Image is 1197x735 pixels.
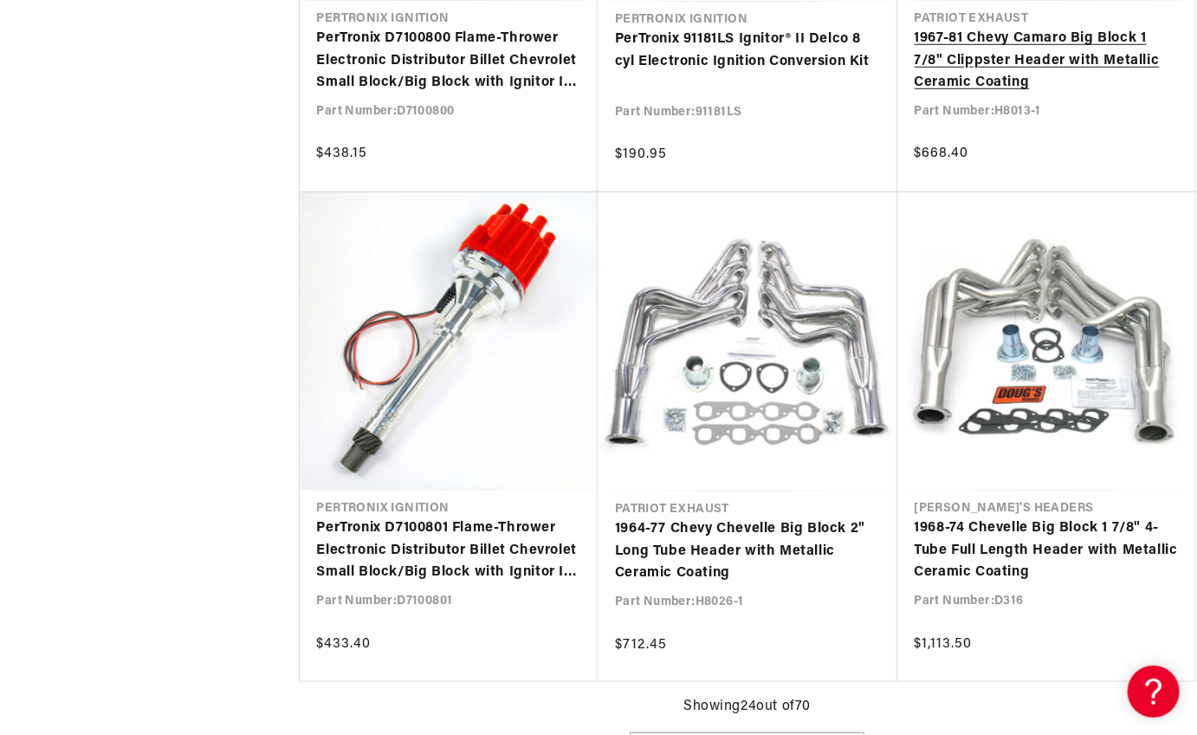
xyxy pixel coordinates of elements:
a: PerTronix D7100801 Flame-Thrower Electronic Distributor Billet Chevrolet Small Block/Big Block wi... [317,517,581,584]
a: 1967-81 Chevy Camaro Big Block 1 7/8" Clippster Header with Metallic Ceramic Coating [915,28,1179,94]
a: PerTronix 91181LS Ignitor® II Delco 8 cyl Electronic Ignition Conversion Kit [615,29,880,73]
a: 1964-77 Chevy Chevelle Big Block 2" Long Tube Header with Metallic Ceramic Coating [615,518,880,585]
a: PerTronix D7100800 Flame-Thrower Electronic Distributor Billet Chevrolet Small Block/Big Block wi... [317,28,581,94]
span: Showing 24 out of 70 [683,696,811,719]
a: 1968-74 Chevelle Big Block 1 7/8" 4-Tube Full Length Header with Metallic Ceramic Coating [915,517,1179,584]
